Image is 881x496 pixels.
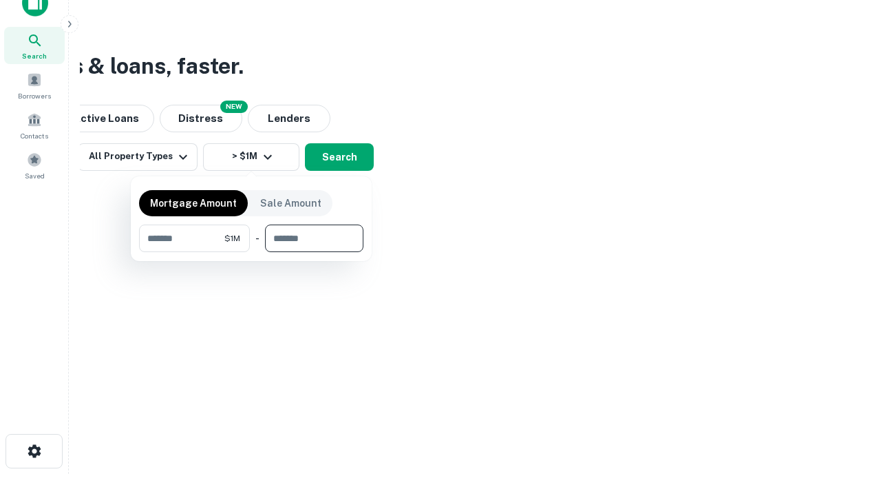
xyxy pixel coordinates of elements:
[260,196,321,211] p: Sale Amount
[812,386,881,452] iframe: Chat Widget
[255,225,259,252] div: -
[150,196,237,211] p: Mortgage Amount
[224,232,240,245] span: $1M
